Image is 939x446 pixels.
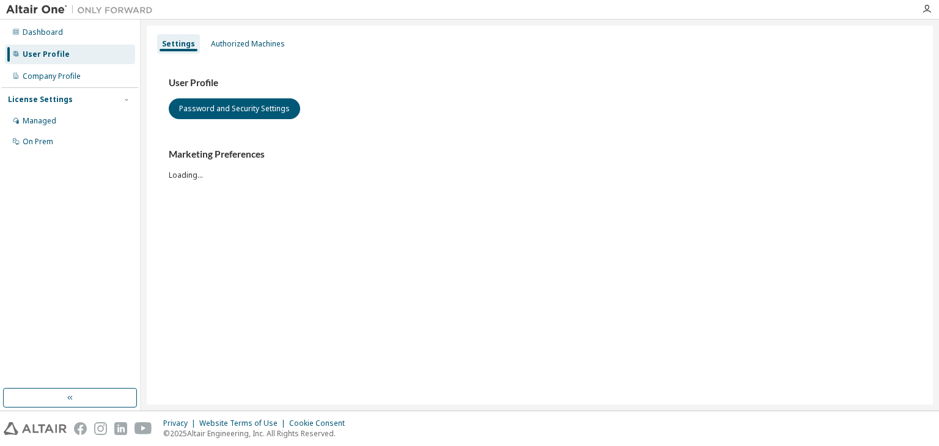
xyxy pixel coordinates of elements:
[162,39,195,49] div: Settings
[169,148,911,180] div: Loading...
[23,116,56,126] div: Managed
[23,27,63,37] div: Dashboard
[199,419,289,428] div: Website Terms of Use
[169,98,300,119] button: Password and Security Settings
[169,77,911,89] h3: User Profile
[23,137,53,147] div: On Prem
[163,419,199,428] div: Privacy
[23,71,81,81] div: Company Profile
[23,49,70,59] div: User Profile
[4,422,67,435] img: altair_logo.svg
[6,4,159,16] img: Altair One
[114,422,127,435] img: linkedin.svg
[163,428,352,439] p: © 2025 Altair Engineering, Inc. All Rights Reserved.
[169,148,911,161] h3: Marketing Preferences
[289,419,352,428] div: Cookie Consent
[94,422,107,435] img: instagram.svg
[134,422,152,435] img: youtube.svg
[74,422,87,435] img: facebook.svg
[211,39,285,49] div: Authorized Machines
[8,95,73,104] div: License Settings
